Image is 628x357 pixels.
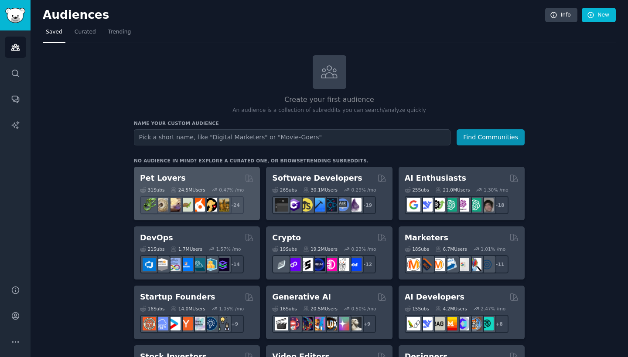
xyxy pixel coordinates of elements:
span: Trending [108,28,131,36]
img: LangChain [407,317,420,330]
p: An audience is a collection of subreddits you can search/analyze quickly [134,107,525,115]
img: elixir [348,198,362,212]
a: New [582,8,616,23]
img: chatgpt_prompts_ [468,198,481,212]
div: 21.0M Users [435,187,470,193]
img: OpenAIDev [456,198,469,212]
div: + 24 [225,196,244,214]
h2: Startup Founders [140,292,215,303]
img: web3 [311,258,325,271]
img: GoogleGeminiAI [407,198,420,212]
img: leopardgeckos [167,198,181,212]
img: OnlineMarketing [480,258,494,271]
a: trending subreddits [303,158,366,163]
img: indiehackers [191,317,205,330]
img: DevOpsLinks [179,258,193,271]
img: aivideo [275,317,288,330]
img: PetAdvice [204,198,217,212]
div: 30.1M Users [303,187,338,193]
a: Curated [72,25,99,43]
div: + 8 [490,315,509,333]
img: dalle2 [287,317,300,330]
div: 0.50 % /mo [352,306,376,312]
img: cockatiel [191,198,205,212]
div: 19.2M Users [303,246,338,252]
div: 16 Sub s [140,306,164,312]
img: SaaS [155,317,168,330]
div: 25 Sub s [405,187,429,193]
h2: DevOps [140,232,173,243]
div: 21 Sub s [140,246,164,252]
div: 1.05 % /mo [219,306,244,312]
img: starryai [336,317,349,330]
div: 26 Sub s [272,187,297,193]
div: 1.30 % /mo [484,187,509,193]
img: EntrepreneurRideAlong [143,317,156,330]
img: MistralAI [444,317,457,330]
img: FluxAI [324,317,337,330]
img: bigseo [419,258,433,271]
div: 2.47 % /mo [481,306,505,312]
img: sdforall [311,317,325,330]
div: + 19 [358,196,376,214]
img: OpenSourceAI [456,317,469,330]
img: 0xPolygon [287,258,300,271]
img: defiblockchain [324,258,337,271]
img: ArtificalIntelligence [480,198,494,212]
h2: AI Enthusiasts [405,173,466,184]
h2: Generative AI [272,292,331,303]
a: Saved [43,25,65,43]
h2: Software Developers [272,173,362,184]
img: software [275,198,288,212]
img: ycombinator [179,317,193,330]
img: DeepSeek [419,198,433,212]
h2: Crypto [272,232,301,243]
img: GummySearch logo [5,8,25,23]
img: content_marketing [407,258,420,271]
img: reactnative [324,198,337,212]
span: Saved [46,28,62,36]
div: 18 Sub s [405,246,429,252]
button: Find Communities [457,129,525,145]
img: AWS_Certified_Experts [155,258,168,271]
img: platformengineering [191,258,205,271]
div: 14.0M Users [171,306,205,312]
div: + 18 [490,196,509,214]
div: + 9 [225,315,244,333]
input: Pick a short name, like "Digital Marketers" or "Movie-Goers" [134,129,451,145]
div: 0.47 % /mo [219,187,244,193]
div: 19 Sub s [272,246,297,252]
img: PlatformEngineers [216,258,229,271]
div: 1.01 % /mo [481,246,505,252]
div: 0.23 % /mo [352,246,376,252]
img: ballpython [155,198,168,212]
img: turtle [179,198,193,212]
img: ethfinance [275,258,288,271]
img: CryptoNews [336,258,349,271]
a: Info [545,8,577,23]
div: + 11 [490,255,509,273]
div: 1.57 % /mo [216,246,241,252]
img: googleads [456,258,469,271]
img: azuredevops [143,258,156,271]
div: 15 Sub s [405,306,429,312]
img: dogbreed [216,198,229,212]
div: + 12 [358,255,376,273]
div: 31 Sub s [140,187,164,193]
img: growmybusiness [216,317,229,330]
img: deepdream [299,317,313,330]
div: 0.29 % /mo [352,187,376,193]
img: MarketingResearch [468,258,481,271]
div: + 9 [358,315,376,333]
div: No audience in mind? Explore a curated one, or browse . [134,158,369,164]
img: herpetology [143,198,156,212]
div: 6.7M Users [435,246,467,252]
img: AItoolsCatalog [431,198,445,212]
img: defi_ [348,258,362,271]
span: Curated [75,28,96,36]
img: AskComputerScience [336,198,349,212]
div: 16 Sub s [272,306,297,312]
img: csharp [287,198,300,212]
img: aws_cdk [204,258,217,271]
a: Trending [105,25,134,43]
